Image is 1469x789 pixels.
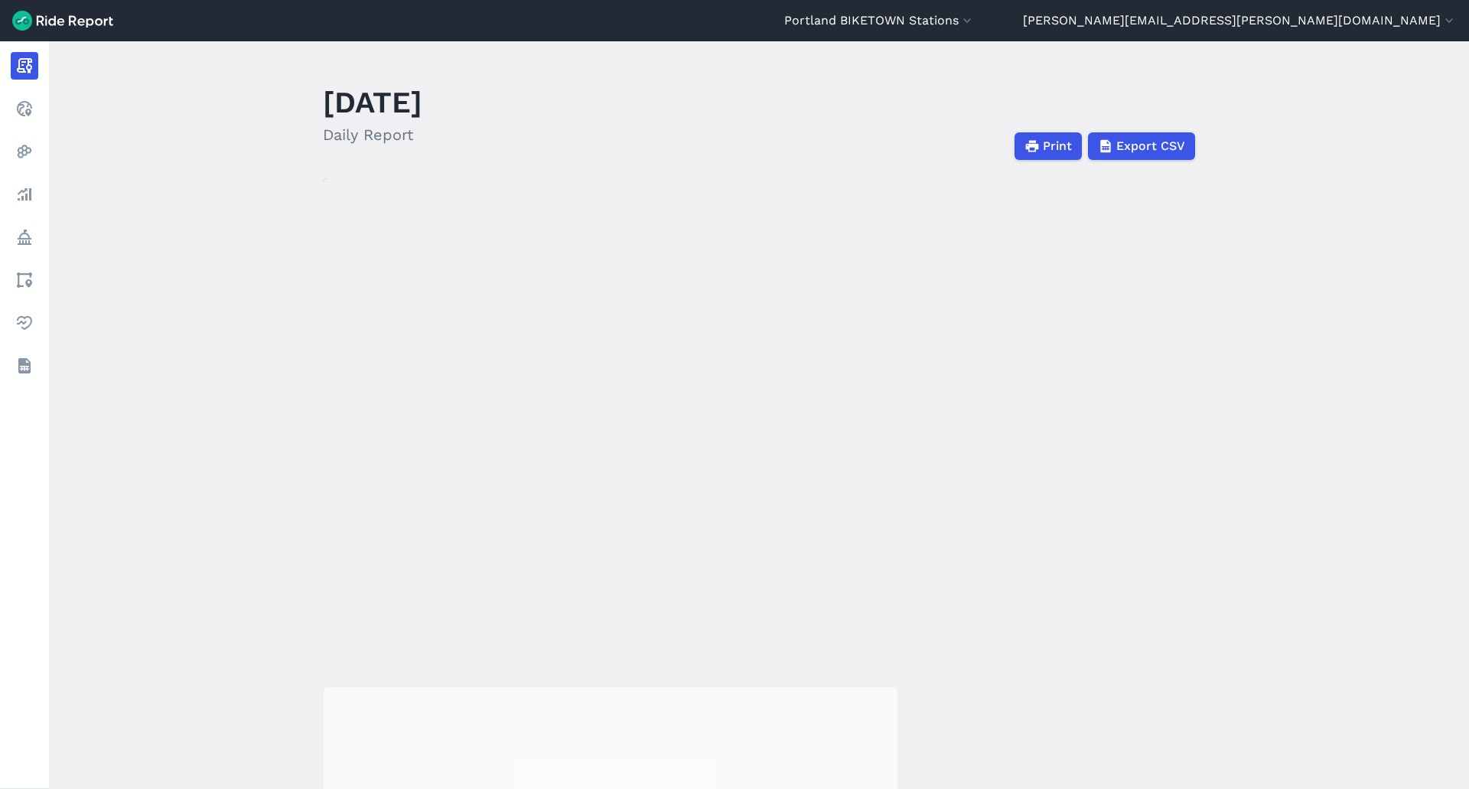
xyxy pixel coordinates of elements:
[11,95,38,122] a: Realtime
[11,52,38,80] a: Report
[323,81,422,123] h1: [DATE]
[11,352,38,380] a: Datasets
[11,309,38,337] a: Health
[11,266,38,294] a: Areas
[12,11,113,31] img: Ride Report
[1023,11,1457,30] button: [PERSON_NAME][EMAIL_ADDRESS][PERSON_NAME][DOMAIN_NAME]
[1043,137,1072,155] span: Print
[1116,137,1185,155] span: Export CSV
[323,123,422,146] h2: Daily Report
[1088,132,1195,160] button: Export CSV
[11,138,38,165] a: Heatmaps
[11,223,38,251] a: Policy
[11,181,38,208] a: Analyze
[784,11,975,30] button: Portland BIKETOWN Stations
[1015,132,1082,160] button: Print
